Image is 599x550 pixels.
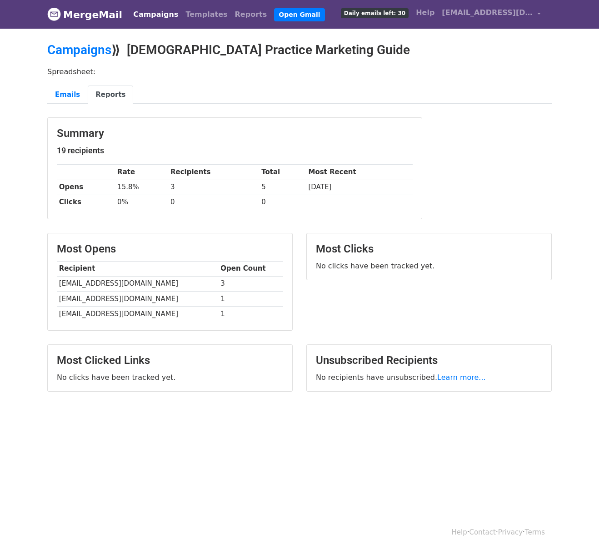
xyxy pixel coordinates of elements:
a: Help [452,528,467,536]
h3: Unsubscribed Recipients [316,354,542,367]
h2: ⟫ [DEMOGRAPHIC_DATA] Practice Marketing Guide [47,42,552,58]
td: 1 [218,306,283,321]
p: No clicks have been tracked yet. [57,373,283,382]
a: MergeMail [47,5,122,24]
td: 0% [115,195,168,210]
td: 3 [218,276,283,291]
a: Open Gmail [274,8,324,21]
th: Open Count [218,261,283,276]
td: 1 [218,291,283,306]
a: Help [412,4,438,22]
a: Templates [182,5,231,24]
a: Campaigns [47,42,111,57]
a: Reports [88,86,133,104]
td: 3 [168,180,259,195]
th: Clicks [57,195,115,210]
a: [EMAIL_ADDRESS][DOMAIN_NAME] [438,4,544,25]
td: 0 [168,195,259,210]
td: 15.8% [115,180,168,195]
a: Emails [47,86,88,104]
a: Campaigns [130,5,182,24]
th: Recipients [168,165,259,180]
p: Spreadsheet: [47,67,552,76]
span: Daily emails left: 30 [341,8,409,18]
a: Reports [231,5,271,24]
a: Daily emails left: 30 [337,4,412,22]
p: No clicks have been tracked yet. [316,261,542,271]
td: [EMAIL_ADDRESS][DOMAIN_NAME] [57,291,218,306]
h3: Most Opens [57,242,283,256]
th: Recipient [57,261,218,276]
td: 0 [259,195,306,210]
th: Most Recent [306,165,413,180]
th: Opens [57,180,115,195]
h3: Summary [57,127,413,140]
a: Learn more... [437,373,486,382]
iframe: Chat Widget [554,506,599,550]
p: No recipients have unsubscribed. [316,373,542,382]
a: Terms [525,528,545,536]
td: [EMAIL_ADDRESS][DOMAIN_NAME] [57,306,218,321]
td: [EMAIL_ADDRESS][DOMAIN_NAME] [57,276,218,291]
a: Contact [469,528,496,536]
td: 5 [259,180,306,195]
td: [DATE] [306,180,413,195]
h5: 19 recipients [57,146,413,156]
span: [EMAIL_ADDRESS][DOMAIN_NAME] [442,7,533,18]
th: Rate [115,165,168,180]
img: MergeMail logo [47,7,61,21]
th: Total [259,165,306,180]
h3: Most Clicked Links [57,354,283,367]
h3: Most Clicks [316,242,542,256]
a: Privacy [498,528,523,536]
